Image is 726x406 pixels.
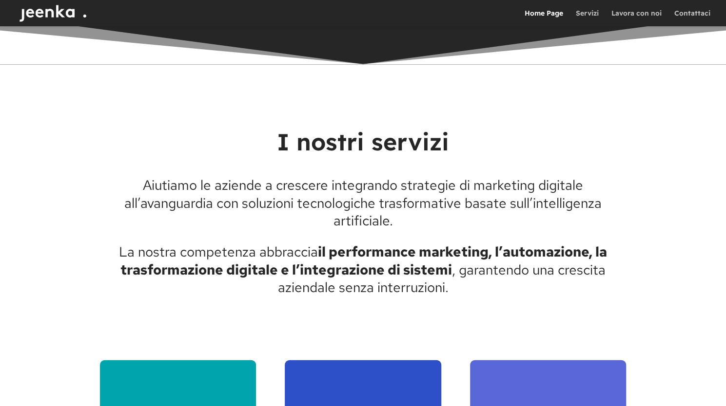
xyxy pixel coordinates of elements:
[100,176,627,243] p: Aiutiamo le aziende a crescere integrando strategie di marketing digitale all’avanguardia con sol...
[576,10,599,26] a: Servizi
[611,10,662,26] a: Lavora con noi
[100,243,627,296] p: La nostra competenza abbraccia , garantendo una crescita aziendale senza interruzioni.
[674,10,710,26] a: Contattaci
[525,10,563,26] a: Home Page
[100,127,627,162] h2: I nostri servizi
[120,242,607,278] strong: il performance marketing, l’automazione, la trasformazione digitale e l’integrazione di sistemi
